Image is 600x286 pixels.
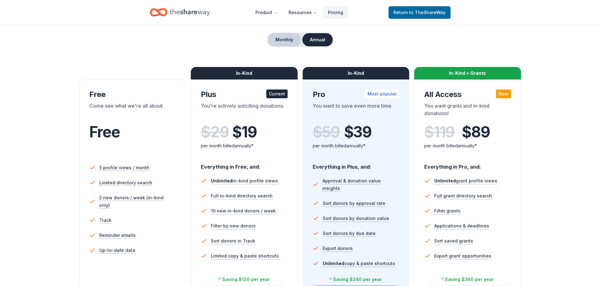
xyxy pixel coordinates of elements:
[99,217,112,224] span: Track
[434,207,461,215] span: Filter grants
[344,123,372,141] span: $ 39
[313,89,399,100] div: Pro
[462,123,490,141] span: $ 89
[441,276,494,283] div: * Saving $360 per year
[496,89,511,98] div: New
[434,252,491,260] span: Export grant opportunities
[322,177,399,192] span: Approval & donation value insights
[323,261,344,266] span: Unlimited
[201,142,288,150] div: per month billed annually*
[89,89,176,100] div: Free
[323,215,389,222] span: Sort donors by donation value
[313,158,399,171] div: Everything in Plus, and:
[150,5,210,20] a: Home
[424,158,511,171] div: Everything in Pro, and:
[434,178,497,183] span: grant profile views
[201,89,288,100] div: Plus
[284,6,322,19] button: Resources
[313,142,399,150] div: per month billed annually*
[89,123,120,141] span: Free
[266,89,288,98] div: Current
[250,5,348,20] nav: Main
[365,89,399,98] div: Most popular
[211,222,256,230] span: Filter by new donors
[424,89,511,100] div: All Access
[191,67,298,79] div: In-Kind
[99,164,149,171] span: 5 profile views / month
[414,67,521,79] div: In-Kind + Grants
[323,245,353,252] span: Export donors
[434,222,489,230] span: Applications & deadlines
[424,142,511,150] div: per month billed annually*
[330,276,382,283] div: * Saving $240 per year
[434,237,473,245] span: Sort saved grants
[99,179,152,186] span: Limited directory search
[250,6,282,19] button: Product
[232,123,257,141] span: $ 19
[389,6,451,19] a: Returnto TheShareWay
[211,192,273,200] span: Full in-kind directory search
[302,33,333,46] button: Annual
[424,102,511,120] div: You want grants and in-kind donations!
[201,102,288,120] div: You're actively soliciting donations.
[434,178,456,183] span: Unlimited
[303,67,410,79] div: In-Kind
[89,102,176,120] div: Come see what we're all about.
[323,6,348,19] a: Pricing
[323,261,395,266] span: copy & paste shortcuts
[99,247,135,254] span: Up-to-date data
[211,207,276,215] span: 10 new in-kind donors / week
[409,10,446,15] span: to TheShareWay
[394,9,446,16] span: Return
[323,200,385,207] span: Sort donors by approval rate
[211,252,279,260] span: Limited copy & paste shortcuts
[99,194,176,209] span: 2 new donors / week (in-kind only)
[201,158,288,171] div: Everything in Free, and:
[313,102,399,120] div: You want to save even more time.
[211,178,232,183] span: Unlimited
[211,178,278,183] span: in-kind profile views
[219,276,270,283] div: * Saving $120 per year
[211,237,255,245] span: Sort donors in Track
[323,230,376,237] span: Sort donors by due date
[434,192,492,200] span: Full grant directory search
[99,232,136,239] span: Reminder emails
[268,33,301,46] button: Monthly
